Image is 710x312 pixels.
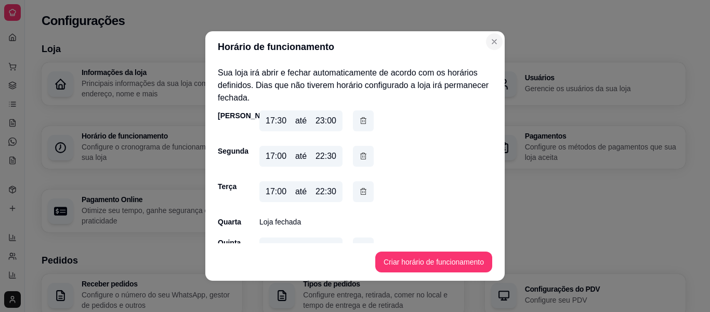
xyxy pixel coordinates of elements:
[295,150,307,163] div: até
[295,115,307,127] div: até
[315,185,336,198] div: 22:30
[315,150,336,163] div: 22:30
[218,238,239,248] div: Quinta
[218,217,239,227] div: Quarta
[295,185,307,198] div: até
[266,185,286,198] div: 17:00
[266,115,286,127] div: 17:30
[295,242,307,254] div: até
[205,31,505,63] header: Horário de funcionamento
[315,115,336,127] div: 23:00
[218,110,239,121] div: [PERSON_NAME]
[315,242,336,254] div: 22:30
[266,150,286,163] div: 17:00
[259,217,301,227] p: Loja fechada
[486,33,503,50] button: Close
[218,67,492,104] p: Sua loja irá abrir e fechar automaticamente de acordo com os horários definidos. Dias que não tiv...
[218,181,239,192] div: Terça
[375,252,492,272] button: Criar horário de funcionamento
[218,146,239,156] div: Segunda
[266,242,286,254] div: 17:00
